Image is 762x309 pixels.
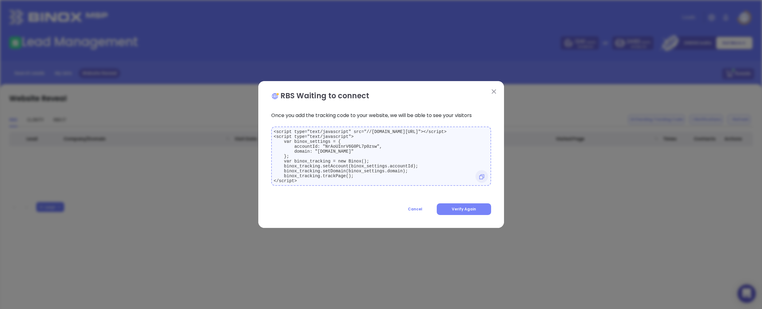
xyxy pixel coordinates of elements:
[437,203,491,215] button: Verify Again
[492,89,496,94] img: close modal
[274,129,447,183] code: <script type="text/javascript" src="//[DOMAIN_NAME][URL]"></script> <script type="text/javascript...
[271,90,369,101] p: RBS Waiting to connect
[271,104,491,127] p: Once you add the tracking code to your website, we will be able to see your visitors
[397,203,434,215] button: Cancel
[452,206,476,212] span: Verify Again
[408,206,422,212] span: Cancel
